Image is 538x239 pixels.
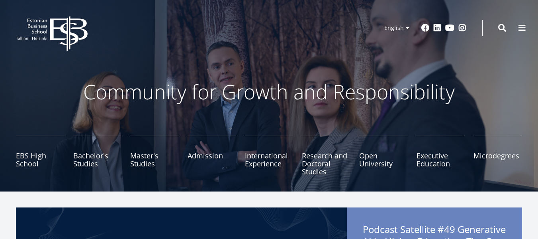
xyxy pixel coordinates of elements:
a: Bachelor's Studies [73,136,122,176]
a: Open University [359,136,408,176]
a: Linkedin [433,24,441,32]
a: Research and Doctoral Studies [302,136,350,176]
a: Youtube [445,24,454,32]
a: Microdegrees [473,136,522,176]
a: Instagram [458,24,466,32]
a: Facebook [421,24,429,32]
a: Admission [188,136,236,176]
a: Master's Studies [130,136,179,176]
p: Community for Growth and Responsibility [58,80,480,104]
a: EBS High School [16,136,65,176]
a: Executive Education [417,136,465,176]
a: International Experience [245,136,293,176]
